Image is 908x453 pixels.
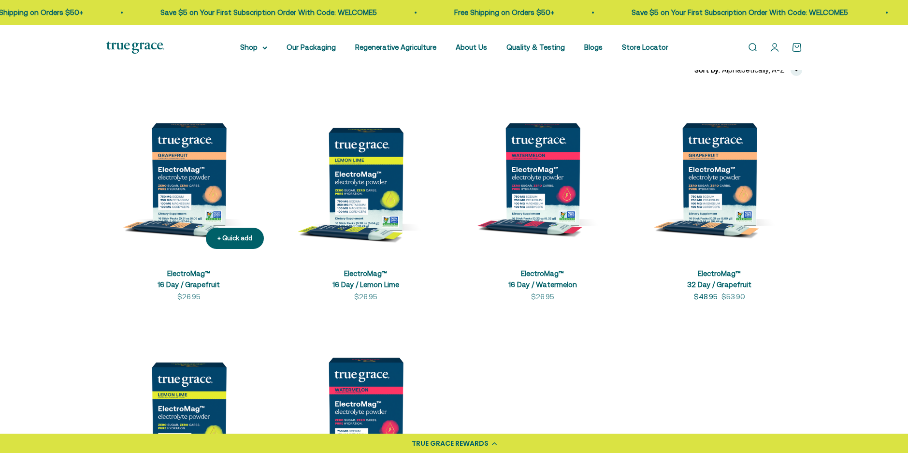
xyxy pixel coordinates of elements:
[722,64,802,76] button: Alphabetically, A-Z
[506,43,565,51] a: Quality & Testing
[632,7,848,18] p: Save $5 on Your First Subscription Order With Code: WELCOME5
[106,91,272,257] img: ElectroMag™
[287,43,336,51] a: Our Packaging
[508,269,577,289] a: ElectroMag™16 Day / Watermelon
[694,64,720,76] span: Sort by:
[637,91,802,257] img: ElectroMag™
[412,438,489,449] div: TRUE GRACE REWARDS
[206,228,264,249] button: + Quick add
[460,91,625,257] img: ElectroMag™
[584,43,603,51] a: Blogs
[217,234,252,244] div: + Quick add
[283,91,448,257] img: ElectroMag™
[332,269,399,289] a: ElectroMag™16 Day / Lemon Lime
[160,7,377,18] p: Save $5 on Your First Subscription Order With Code: WELCOME5
[177,291,201,303] sale-price: $26.95
[354,291,377,303] sale-price: $26.95
[454,8,554,16] a: Free Shipping on Orders $50+
[722,64,785,76] span: Alphabetically, A-Z
[158,269,220,289] a: ElectroMag™16 Day / Grapefruit
[240,42,267,53] summary: Shop
[622,43,668,51] a: Store Locator
[456,43,487,51] a: About Us
[687,269,751,289] a: ElectroMag™32 Day / Grapefruit
[721,291,745,303] compare-at-price: $53.90
[355,43,436,51] a: Regenerative Agriculture
[694,291,718,303] sale-price: $48.95
[531,291,554,303] sale-price: $26.95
